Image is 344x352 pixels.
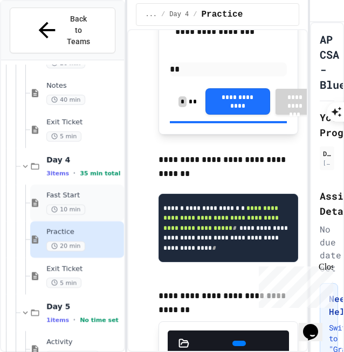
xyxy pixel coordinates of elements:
[320,223,334,274] div: No due date set
[10,8,115,53] button: Back to Teams
[169,10,189,19] span: Day 4
[46,264,122,273] span: Exit Ticket
[320,110,334,140] h2: Your Progress
[46,205,85,215] span: 10 min
[46,81,122,90] span: Notes
[46,170,69,177] span: 3 items
[80,316,119,323] span: No time set
[46,131,81,142] span: 5 min
[46,95,85,105] span: 40 min
[73,315,75,324] span: •
[46,241,85,251] span: 20 min
[46,228,122,237] span: Practice
[46,155,122,165] span: Day 4
[46,337,122,347] span: Activity
[323,159,331,167] div: [EMAIL_ADDRESS][DOMAIN_NAME]
[46,301,122,311] span: Day 5
[202,8,243,21] span: Practice
[46,278,81,288] span: 5 min
[161,10,165,19] span: /
[46,191,122,200] span: Fast Start
[320,188,334,219] h2: Assignment Details
[299,309,333,341] iframe: chat widget
[145,10,157,19] span: ...
[323,149,331,158] div: Diviiiiiiiiiiiiiiiii Souji
[73,169,75,178] span: •
[254,262,333,308] iframe: chat widget
[66,13,91,47] span: Back to Teams
[4,4,74,68] div: Chat with us now!Close
[80,170,120,177] span: 35 min total
[193,10,197,19] span: /
[46,118,122,127] span: Exit Ticket
[46,316,69,323] span: 1 items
